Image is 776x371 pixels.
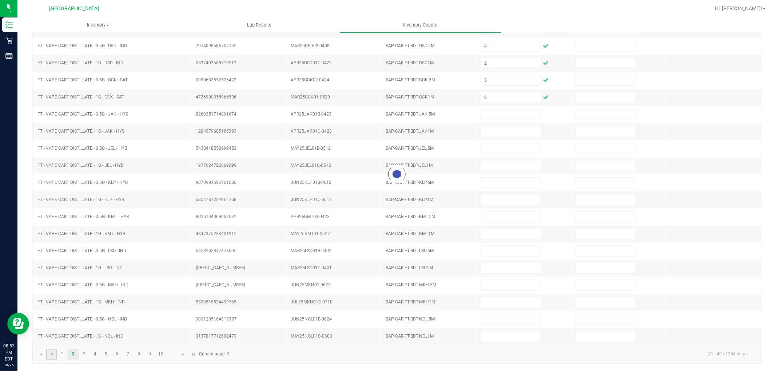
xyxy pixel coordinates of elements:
[3,343,14,362] p: 08:53 PM EDT
[178,349,188,360] a: Go to the next page
[5,21,13,28] inline-svg: Inventory
[90,349,100,360] a: Page 4
[234,348,753,360] kendo-pager-info: 21 - 40 of 366 items
[340,17,501,33] a: Inventory Counts
[715,5,762,11] span: Hi, [PERSON_NAME]!
[180,351,186,357] span: Go to the next page
[17,17,179,33] a: Inventory
[123,349,133,360] a: Page 7
[32,345,761,363] kendo-pager: Current page: 2
[49,5,99,12] span: [GEOGRAPHIC_DATA]
[156,349,166,360] a: Page 10
[36,349,46,360] a: Go to the first page
[57,349,67,360] a: Page 1
[49,351,55,357] span: Go to the previous page
[68,349,78,360] a: Page 2
[167,349,177,360] a: Page 11
[134,349,144,360] a: Page 8
[5,52,13,60] inline-svg: Reports
[394,22,447,28] span: Inventory Counts
[101,349,111,360] a: Page 5
[188,349,199,360] a: Go to the last page
[79,349,89,360] a: Page 3
[112,349,122,360] a: Page 6
[237,22,281,28] span: Lab Results
[179,17,340,33] a: Lab Results
[38,351,44,357] span: Go to the first page
[191,351,197,357] span: Go to the last page
[3,362,14,368] p: 09/25
[18,22,178,28] span: Inventory
[144,349,155,360] a: Page 9
[5,37,13,44] inline-svg: Retail
[7,313,29,335] iframe: Resource center
[46,349,57,360] a: Go to the previous page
